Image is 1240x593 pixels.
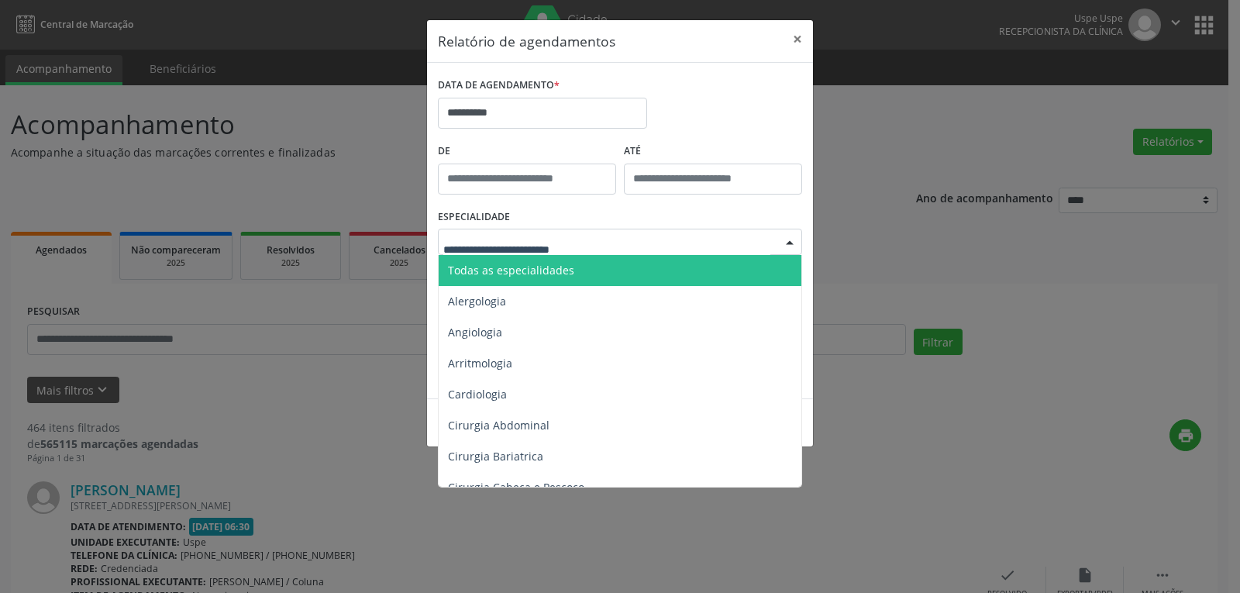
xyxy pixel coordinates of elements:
[438,74,560,98] label: DATA DE AGENDAMENTO
[448,356,512,371] span: Arritmologia
[624,140,802,164] label: ATÉ
[448,418,549,433] span: Cirurgia Abdominal
[448,263,574,278] span: Todas as especialidades
[448,387,507,402] span: Cardiologia
[448,480,584,495] span: Cirurgia Cabeça e Pescoço
[782,20,813,58] button: Close
[438,140,616,164] label: De
[438,205,510,229] label: ESPECIALIDADE
[448,449,543,464] span: Cirurgia Bariatrica
[448,294,506,309] span: Alergologia
[438,31,615,51] h5: Relatório de agendamentos
[448,325,502,340] span: Angiologia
